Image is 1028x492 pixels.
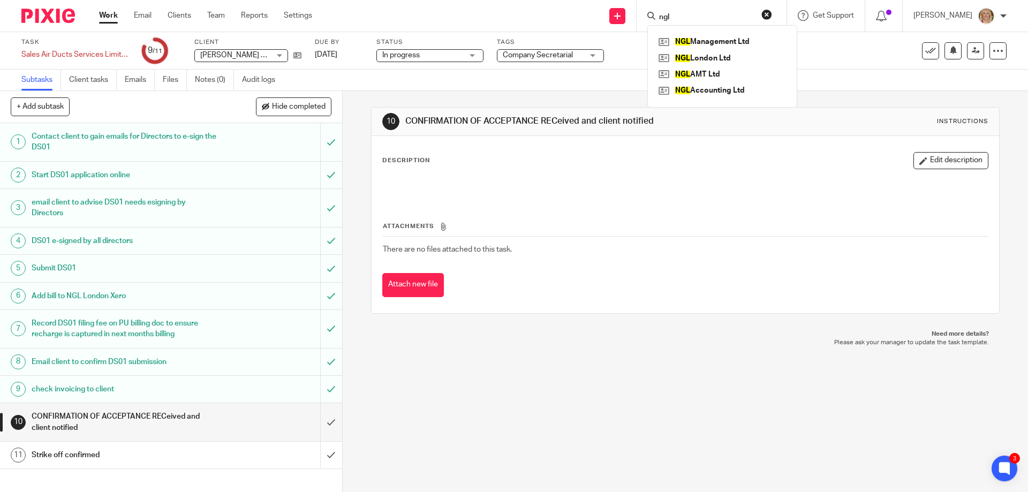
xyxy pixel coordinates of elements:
a: Team [207,10,225,21]
button: + Add subtask [11,97,70,116]
span: Attachments [383,223,434,229]
button: Attach new file [382,273,444,297]
div: 6 [11,289,26,304]
div: 1 [11,134,26,149]
span: Get Support [813,12,854,19]
a: Audit logs [242,70,283,90]
span: Company Secretarial [503,51,573,59]
h1: Strike off confirmed [32,447,217,463]
div: 10 [11,415,26,430]
h1: Submit DS01 [32,260,217,276]
h1: Record DS01 filing fee on PU billing doc to ensure recharge is captured in next months billing [32,315,217,343]
h1: Contact client to gain emails for Directors to e-sign the DS01 [32,128,217,156]
div: 5 [11,261,26,276]
h1: email client to advise DS01 needs esigning by Directors [32,194,217,222]
a: Email [134,10,152,21]
input: Search [658,13,754,22]
h1: CONFIRMATION OF ACCEPTANCE RECeived and client notified [32,408,217,436]
small: /11 [153,48,162,54]
img: Pixie [21,9,75,23]
h1: CONFIRMATION OF ACCEPTANCE RECeived and client notified [405,116,708,127]
div: 11 [11,448,26,463]
h1: check invoicing to client [32,381,217,397]
a: Emails [125,70,155,90]
div: Sales Air Ducts Services Limited/6528089 - DS01 application for PU [21,49,128,60]
p: Please ask your manager to update the task template. [382,338,988,347]
a: Work [99,10,118,21]
a: Clients [168,10,191,21]
div: 3 [11,200,26,215]
span: There are no files attached to this task. [383,246,512,253]
label: Client [194,38,301,47]
div: 9 [11,382,26,397]
h1: Email client to confirm DS01 submission [32,354,217,370]
div: 10 [382,113,399,130]
a: Settings [284,10,312,21]
a: Files [163,70,187,90]
p: Need more details? [382,330,988,338]
span: [DATE] [315,51,337,58]
a: Reports [241,10,268,21]
img: JW%20photo.JPG [978,7,995,25]
div: 8 [11,354,26,369]
span: In progress [382,51,420,59]
button: Edit description [913,152,988,169]
div: 9 [148,44,162,57]
div: 7 [11,321,26,336]
label: Due by [315,38,363,47]
div: 4 [11,233,26,248]
div: 3 [1009,453,1020,464]
div: Instructions [937,117,988,126]
button: Clear [761,9,772,20]
a: Notes (0) [195,70,234,90]
p: [PERSON_NAME] [913,10,972,21]
h1: Add bill to NGL London Xero [32,288,217,304]
label: Status [376,38,483,47]
button: Hide completed [256,97,331,116]
a: Subtasks [21,70,61,90]
label: Tags [497,38,604,47]
span: Hide completed [272,103,326,111]
label: Task [21,38,128,47]
h1: Start DS01 application online [32,167,217,183]
p: Description [382,156,430,165]
span: [PERSON_NAME] Limited [200,51,286,59]
h1: DS01 e-signed by all directors [32,233,217,249]
a: Client tasks [69,70,117,90]
div: 2 [11,168,26,183]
